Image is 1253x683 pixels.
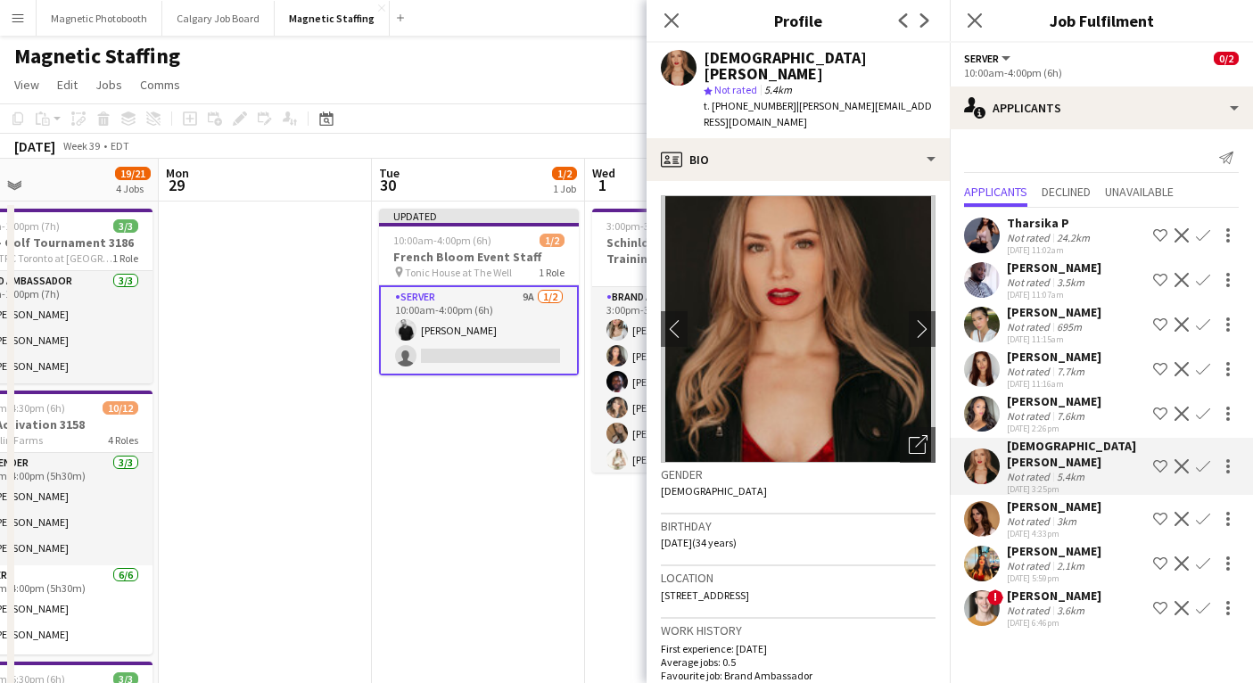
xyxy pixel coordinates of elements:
[1007,604,1053,617] div: Not rated
[405,266,512,279] span: Tonic House at The Well
[900,427,936,463] div: Open photos pop-in
[393,234,491,247] span: 10:00am-4:00pm (6h)
[1007,543,1101,559] div: [PERSON_NAME]
[1053,604,1088,617] div: 3.6km
[1007,572,1101,584] div: [DATE] 5:59pm
[964,52,1013,65] button: Server
[116,182,150,195] div: 4 Jobs
[103,401,138,415] span: 10/12
[1007,378,1101,390] div: [DATE] 11:16am
[166,165,189,181] span: Mon
[1007,244,1093,256] div: [DATE] 11:02am
[1105,185,1174,198] span: Unavailable
[108,433,138,447] span: 4 Roles
[1007,393,1101,409] div: [PERSON_NAME]
[553,182,576,195] div: 1 Job
[1007,365,1053,378] div: Not rated
[714,83,757,96] span: Not rated
[163,175,189,195] span: 29
[14,43,180,70] h1: Magnetic Staffing
[379,209,579,223] div: Updated
[14,137,55,155] div: [DATE]
[592,287,792,658] app-card-role: Brand Ambassador2A12/133:00pm-3:30pm (30m)[PERSON_NAME][PERSON_NAME][PERSON_NAME][PERSON_NAME][PE...
[950,86,1253,129] div: Applicants
[379,165,400,181] span: Tue
[112,251,138,265] span: 1 Role
[964,185,1027,198] span: Applicants
[7,73,46,96] a: View
[376,175,400,195] span: 30
[275,1,390,36] button: Magnetic Staffing
[661,518,936,534] h3: Birthday
[1007,304,1101,320] div: [PERSON_NAME]
[1053,365,1088,378] div: 7.7km
[1053,276,1088,289] div: 3.5km
[592,165,615,181] span: Wed
[1007,470,1053,483] div: Not rated
[113,219,138,233] span: 3/3
[115,167,151,180] span: 19/21
[606,219,707,233] span: 3:00pm-3:30pm (30m)
[379,285,579,375] app-card-role: Server9A1/210:00am-4:00pm (6h)[PERSON_NAME]
[661,588,749,602] span: [STREET_ADDRESS]
[1042,185,1091,198] span: Declined
[111,139,129,152] div: EDT
[140,77,180,93] span: Comms
[379,249,579,265] h3: French Bloom Event Staff
[552,167,577,180] span: 1/2
[57,77,78,93] span: Edit
[540,234,565,247] span: 1/2
[647,9,950,32] h3: Profile
[704,99,796,112] span: t. [PHONE_NUMBER]
[1007,320,1053,333] div: Not rated
[1007,349,1101,365] div: [PERSON_NAME]
[1007,231,1053,244] div: Not rated
[1007,259,1101,276] div: [PERSON_NAME]
[661,642,936,655] p: First experience: [DATE]
[59,139,103,152] span: Week 39
[1007,514,1053,528] div: Not rated
[37,1,162,36] button: Magnetic Photobooth
[704,99,932,128] span: | [PERSON_NAME][EMAIL_ADDRESS][DOMAIN_NAME]
[964,66,1239,79] div: 10:00am-4:00pm (6h)
[1053,470,1088,483] div: 5.4km
[1007,289,1101,300] div: [DATE] 11:07am
[1053,409,1088,423] div: 7.6km
[162,1,275,36] button: Calgary Job Board
[1007,333,1101,345] div: [DATE] 11:15am
[964,52,999,65] span: Server
[661,466,936,482] h3: Gender
[661,536,737,549] span: [DATE] (34 years)
[1007,588,1101,604] div: [PERSON_NAME]
[1214,52,1239,65] span: 0/2
[133,73,187,96] a: Comms
[661,570,936,586] h3: Location
[1007,409,1053,423] div: Not rated
[761,83,795,96] span: 5.4km
[987,589,1003,605] span: !
[592,209,792,473] app-job-card: 3:00pm-3:30pm (30m)12/13Schinlder Event Virtual Training -31741 RoleBrand Ambassador2A12/133:00pm...
[379,209,579,375] app-job-card: Updated10:00am-4:00pm (6h)1/2French Bloom Event Staff Tonic House at The Well1 RoleServer9A1/210:...
[1053,514,1080,528] div: 3km
[88,73,129,96] a: Jobs
[661,655,936,669] p: Average jobs: 0.5
[950,9,1253,32] h3: Job Fulfilment
[661,484,767,498] span: [DEMOGRAPHIC_DATA]
[14,77,39,93] span: View
[1007,483,1146,495] div: [DATE] 3:25pm
[661,195,936,463] img: Crew avatar or photo
[95,77,122,93] span: Jobs
[589,175,615,195] span: 1
[1053,320,1085,333] div: 695m
[647,138,950,181] div: Bio
[661,669,936,682] p: Favourite job: Brand Ambassador
[1007,559,1053,572] div: Not rated
[50,73,85,96] a: Edit
[592,235,792,267] h3: Schinlder Event Virtual Training -3174
[539,266,565,279] span: 1 Role
[1007,617,1101,629] div: [DATE] 6:46pm
[1007,215,1093,231] div: Tharsika P
[1053,231,1093,244] div: 24.2km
